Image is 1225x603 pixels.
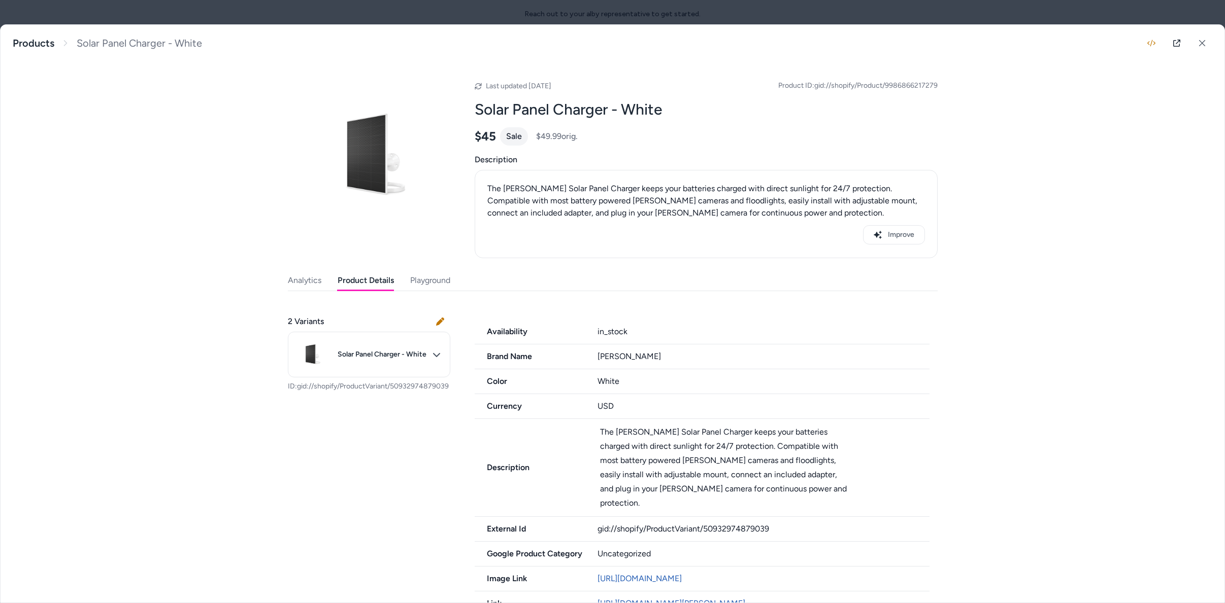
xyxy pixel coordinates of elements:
[598,523,930,535] div: gid://shopify/ProductVariant/50932974879039
[598,350,930,363] div: [PERSON_NAME]
[598,326,930,338] div: in_stock
[475,154,938,166] span: Description
[598,548,930,560] div: Uncategorized
[863,225,925,244] button: Improve
[487,183,925,219] div: The [PERSON_NAME] Solar Panel Charger keeps your batteries charged with direct sunlight for 24/7 ...
[288,332,450,377] button: Solar Panel Charger - White
[338,350,426,359] span: Solar Panel Charger - White
[475,326,586,338] span: Availability
[13,37,54,50] a: Products
[486,82,551,90] span: Last updated [DATE]
[475,129,496,144] span: $45
[475,573,586,585] span: Image Link
[500,127,528,146] div: Sale
[475,375,586,387] span: Color
[598,400,930,412] div: USD
[288,74,450,236] img: solar-panel-hero-w.png
[475,462,588,474] span: Description
[475,523,586,535] span: External Id
[288,315,324,328] span: 2 Variants
[291,334,332,375] img: solar-panel-hero-w.png
[536,130,578,143] span: $49.99 orig.
[77,37,202,50] span: Solar Panel Charger - White
[13,37,202,50] nav: breadcrumb
[475,548,586,560] span: Google Product Category
[475,400,586,412] span: Currency
[600,425,847,510] div: The [PERSON_NAME] Solar Panel Charger keeps your batteries charged with direct sunlight for 24/7 ...
[338,270,394,291] button: Product Details
[598,574,682,583] a: [URL][DOMAIN_NAME]
[410,270,450,291] button: Playground
[288,381,450,392] p: ID: gid://shopify/ProductVariant/50932974879039
[475,350,586,363] span: Brand Name
[778,81,938,91] span: Product ID: gid://shopify/Product/9986866217279
[475,100,938,119] h2: Solar Panel Charger - White
[598,375,930,387] div: White
[288,270,321,291] button: Analytics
